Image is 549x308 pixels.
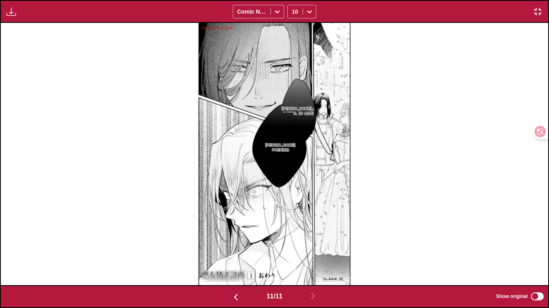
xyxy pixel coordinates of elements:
span: Show original [496,294,528,299]
input: Show original [531,292,544,300]
img: Next page [308,291,318,301]
img: Manga Panel [183,23,366,285]
img: Download translated images [6,7,16,16]
p: DL-Raw. Se. [322,275,346,283]
img: Previous page [231,292,241,302]
p: [PERSON_NAME]」s rival in love [280,105,317,118]
p: [PERSON_NAME]. Phenics. [264,141,297,154]
span: 11 / 11 [266,293,283,300]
